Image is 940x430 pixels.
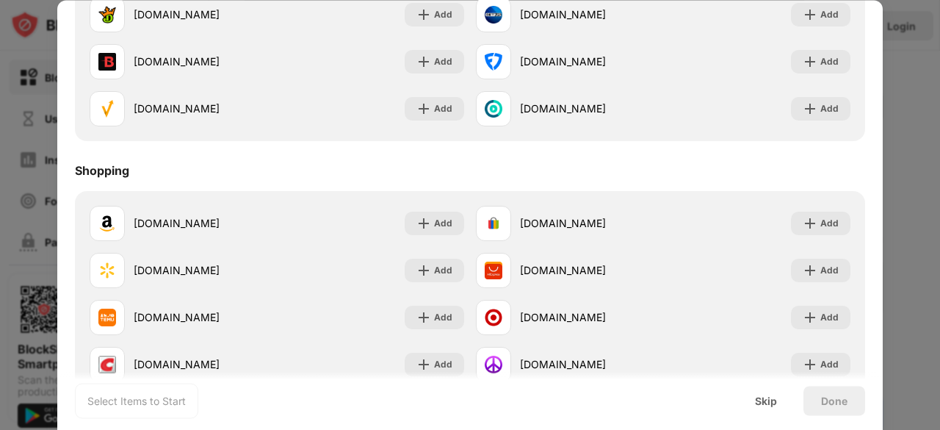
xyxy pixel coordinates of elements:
[755,395,777,406] div: Skip
[434,7,452,22] div: Add
[485,215,502,232] img: favicons
[520,310,663,326] div: [DOMAIN_NAME]
[520,263,663,279] div: [DOMAIN_NAME]
[434,357,452,372] div: Add
[520,216,663,232] div: [DOMAIN_NAME]
[485,100,502,118] img: favicons
[485,356,502,373] img: favicons
[434,310,452,325] div: Add
[98,100,116,118] img: favicons
[520,101,663,117] div: [DOMAIN_NAME]
[520,357,663,373] div: [DOMAIN_NAME]
[87,393,186,408] div: Select Items to Start
[134,7,277,23] div: [DOMAIN_NAME]
[98,53,116,71] img: favicons
[485,6,502,24] img: favicons
[134,263,277,279] div: [DOMAIN_NAME]
[434,263,452,278] div: Add
[98,262,116,279] img: favicons
[820,101,839,116] div: Add
[434,54,452,69] div: Add
[820,310,839,325] div: Add
[134,216,277,232] div: [DOMAIN_NAME]
[485,262,502,279] img: favicons
[134,310,277,326] div: [DOMAIN_NAME]
[98,309,116,326] img: favicons
[485,309,502,326] img: favicons
[134,54,277,70] div: [DOMAIN_NAME]
[98,356,116,373] img: favicons
[98,6,116,24] img: favicons
[485,53,502,71] img: favicons
[520,54,663,70] div: [DOMAIN_NAME]
[820,7,839,22] div: Add
[434,101,452,116] div: Add
[820,216,839,231] div: Add
[75,163,129,178] div: Shopping
[820,357,839,372] div: Add
[820,263,839,278] div: Add
[134,101,277,117] div: [DOMAIN_NAME]
[520,7,663,23] div: [DOMAIN_NAME]
[821,395,847,406] div: Done
[98,215,116,232] img: favicons
[434,216,452,231] div: Add
[134,357,277,373] div: [DOMAIN_NAME]
[820,54,839,69] div: Add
